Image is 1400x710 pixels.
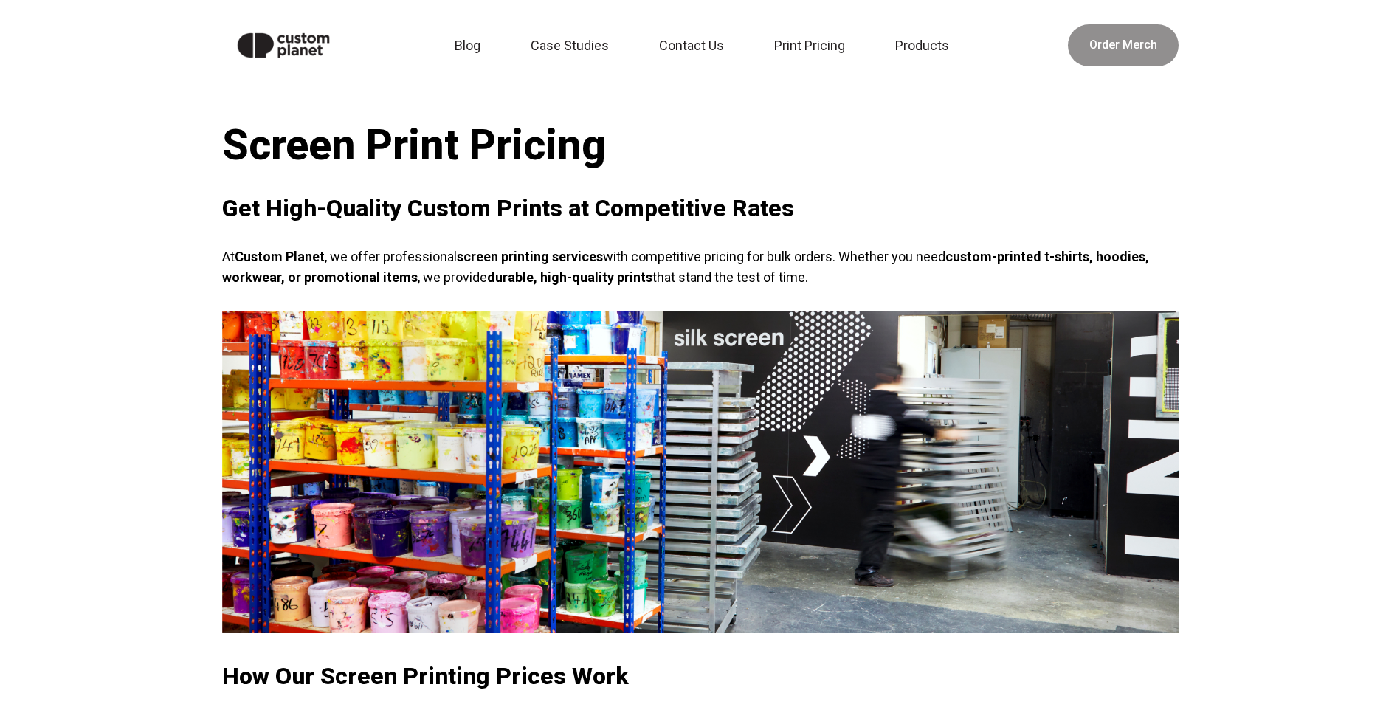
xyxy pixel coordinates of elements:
h1: Screen Print Pricing [222,120,1179,170]
a: Contact Us [650,30,742,62]
img: screen inks [222,311,1179,633]
a: Print Pricing [765,30,863,62]
iframe: Chat Widget [1326,639,1400,710]
strong: durable, high-quality prints [487,269,652,285]
strong: custom-printed t-shirts, hoodies, workwear, or promotional items [222,249,1149,285]
a: Order Merch [1068,24,1179,66]
nav: Main navigation [362,30,1049,62]
strong: Custom Planet [235,249,325,264]
strong: Get High-Quality Custom Prints at Competitive Rates [222,194,794,222]
p: At , we offer professional with competitive pricing for bulk orders. Whether you need , we provid... [222,247,1179,288]
div: Widget pro chat [1326,639,1400,710]
a: Case Studies [522,30,627,62]
img: Custom Planet logo in black [222,18,345,73]
strong: How Our Screen Printing Prices Work [222,662,629,690]
a: Blog [446,30,498,62]
strong: screen printing services [457,249,603,264]
a: Products [886,30,967,62]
